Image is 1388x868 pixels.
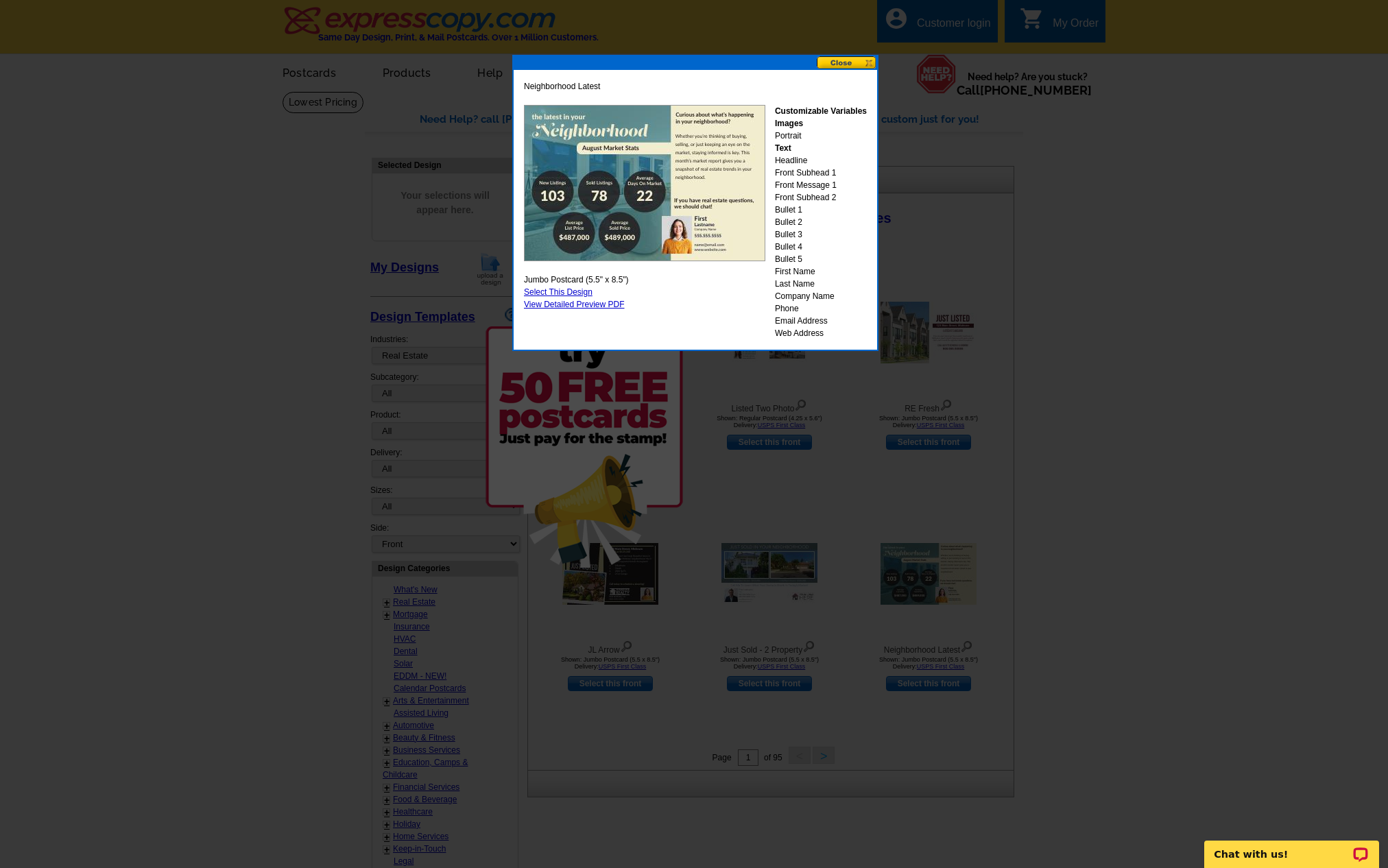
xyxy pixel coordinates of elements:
[775,143,791,153] strong: Text
[524,105,765,261] img: GENPJF_LatestNeighborhood_All.jpg
[775,119,803,128] strong: Images
[524,80,600,93] span: Neighborhood Latest
[1195,825,1388,868] iframe: LiveChat chat widget
[524,300,625,309] a: View Detailed Preview PDF
[524,287,593,297] a: Select This Design
[524,274,629,286] span: Jumbo Postcard (5.5" x 8.5")
[775,105,867,339] div: Portrait Headline Front Subhead 1 Front Message 1 Front Subhead 2 Bullet 1 Bullet 2 Bullet 3 Bull...
[775,106,867,116] strong: Customizable Variables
